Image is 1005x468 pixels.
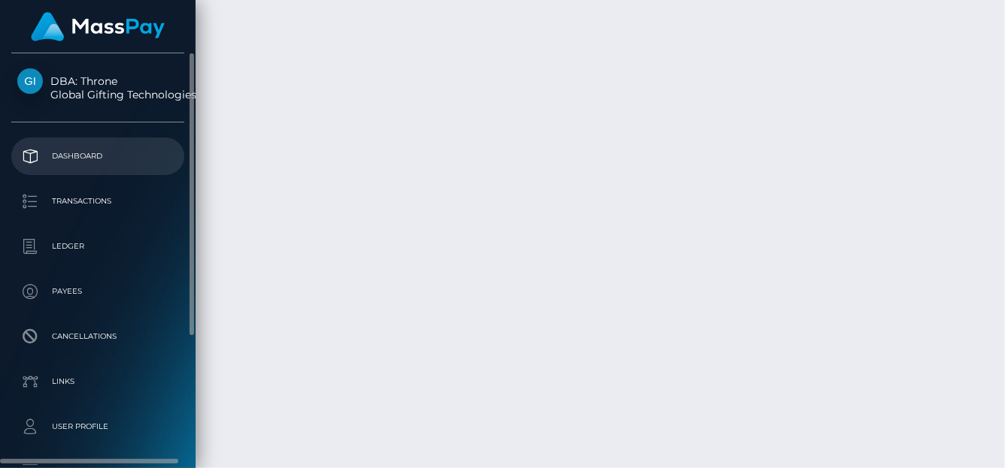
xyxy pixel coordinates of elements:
a: Cancellations [11,318,184,355]
a: Transactions [11,183,184,220]
p: Ledger [17,235,178,258]
span: DBA: Throne Global Gifting Technologies Inc [11,74,184,101]
p: Links [17,370,178,393]
p: User Profile [17,415,178,438]
a: Payees [11,273,184,310]
p: Cancellations [17,325,178,348]
img: Global Gifting Technologies Inc [17,68,43,94]
img: MassPay Logo [31,12,165,41]
a: Links [11,363,184,400]
p: Dashboard [17,145,178,168]
p: Transactions [17,190,178,213]
a: Ledger [11,228,184,265]
p: Payees [17,280,178,303]
a: User Profile [11,408,184,445]
a: Dashboard [11,137,184,175]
